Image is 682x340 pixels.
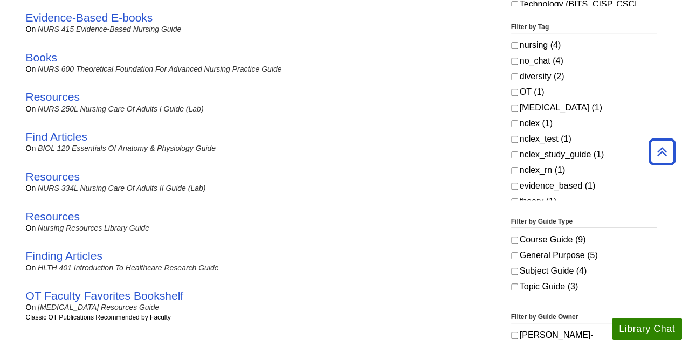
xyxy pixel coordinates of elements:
[511,167,518,174] input: nclex_rn (1)
[511,42,518,49] input: nursing (4)
[26,210,80,223] a: Resources
[511,312,657,323] legend: Filter by Guide Owner
[511,58,518,65] input: no_chat (4)
[511,265,657,277] label: Subject Guide (4)
[511,133,657,145] label: nclex_test (1)
[511,1,518,8] input: Technology (BITS, CISP, CSCI, GPMT, IAAS, NETW, TMGT) (1)
[511,198,518,205] input: theory (1)
[511,280,657,293] label: Topic Guide (3)
[26,263,36,272] span: on
[645,144,679,159] a: Back to Top
[26,65,36,73] span: on
[511,249,657,262] label: General Purpose (5)
[511,233,657,246] label: Course Guide (9)
[511,86,657,99] label: OT (1)
[38,105,203,113] a: NURS 250L Nursing Care of Adults I Guide (Lab)
[26,224,36,232] span: on
[26,91,80,103] a: Resources
[26,170,80,183] a: Resources
[511,89,518,96] input: OT (1)
[511,237,518,244] input: Course Guide (9)
[511,179,657,192] label: evidence_based (1)
[511,101,657,114] label: [MEDICAL_DATA] (1)
[511,195,657,208] label: theory (1)
[511,332,518,339] input: [PERSON_NAME]-[PERSON_NAME] (11)
[26,25,36,33] span: on
[511,73,518,80] input: diversity (2)
[26,184,36,192] span: on
[511,136,518,143] input: nclex_test (1)
[511,164,657,177] label: nclex_rn (1)
[38,224,149,232] a: Nursing Resources Library Guide
[38,184,205,192] a: NURS 334L Nursing Care of Adults II Guide (Lab)
[511,54,657,67] label: no_chat (4)
[612,318,682,340] button: Library Chat
[511,39,657,52] label: nursing (4)
[511,148,657,161] label: nclex_study_guide (1)
[511,268,518,275] input: Subject Guide (4)
[26,289,184,302] a: OT Faculty Favorites Bookshelf
[511,183,518,190] input: evidence_based (1)
[511,105,518,112] input: [MEDICAL_DATA] (1)
[38,144,216,152] a: BIOL 120 Essentials of Anatomy & Physiology Guide
[511,22,657,33] legend: Filter by Tag
[26,11,153,24] a: Evidence-Based E-books
[26,303,36,311] span: on
[511,151,518,158] input: nclex_study_guide (1)
[38,263,218,272] a: HLTH 401 Introduction to Healthcare Research Guide
[38,303,159,311] a: [MEDICAL_DATA] Resources Guide
[38,65,281,73] a: NURS 600 Theoretical Foundation for Advanced Nursing Practice Guide
[26,313,495,328] div: Classic OT Publications Recommended by Faculty
[511,252,518,259] input: General Purpose (5)
[38,25,181,33] a: NURS 415 Evidence-Based Nursing Guide
[26,144,36,152] span: on
[511,70,657,83] label: diversity (2)
[511,217,657,228] legend: Filter by Guide Type
[26,130,87,143] a: Find Articles
[511,120,518,127] input: nclex (1)
[26,249,102,262] a: Finding Articles
[511,117,657,130] label: nclex (1)
[26,105,36,113] span: on
[26,51,57,64] a: Books
[511,283,518,290] input: Topic Guide (3)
